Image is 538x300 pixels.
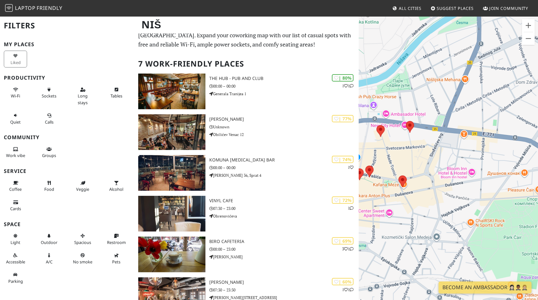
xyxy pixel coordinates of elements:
span: Air conditioned [46,259,53,265]
p: 08:00 – 23:00 [209,246,359,252]
img: Komuna Gastro Bar [138,155,205,191]
a: All Cities [390,3,424,14]
button: No smoke [71,250,94,267]
h3: Community [4,134,131,140]
a: LaptopFriendly LaptopFriendly [5,3,62,14]
span: Smoke free [73,259,92,265]
span: Coffee [9,186,22,192]
h3: Service [4,168,131,174]
p: [PERSON_NAME] 36, Sprat 4 [209,172,359,178]
span: People working [6,153,25,158]
p: 1 [348,205,354,211]
p: Generala Tranijea 1 [209,91,359,97]
button: Work vibe [4,144,27,161]
span: Alcohol [109,186,123,192]
button: Pets [105,250,128,267]
button: Quiet [4,110,27,127]
span: Quiet [10,119,21,125]
img: Biro Cafeteria [138,237,205,272]
button: A/C [38,250,61,267]
p: 3 1 [342,246,354,252]
div: | 74% [332,156,354,163]
p: [PERSON_NAME] [209,254,359,260]
span: Laptop [15,4,36,11]
h3: [PERSON_NAME] [209,117,359,122]
h3: Space [4,221,131,227]
button: Alcohol [105,178,128,195]
h3: The Hub - pub and club [209,76,359,81]
a: Vinyl Cafe | 72% 1 Vinyl Cafe 07:30 – 23:00 Obrenovićeva [134,196,359,232]
a: Join Community [480,3,531,14]
p: 07:30 – 23:30 [209,287,359,293]
button: Zoom in [522,19,535,32]
a: Komuna Gastro Bar | 74% 1 Komuna [MEDICAL_DATA] Bar 08:00 – 00:00 [PERSON_NAME] 36, Sprat 4 [134,155,359,191]
h3: My Places [4,41,131,47]
span: Work-friendly tables [111,93,122,99]
span: Veggie [76,186,89,192]
h2: 7 Work-Friendly Places [138,54,355,74]
span: Join Community [489,5,528,11]
button: Cards [4,197,27,214]
h2: Filters [4,16,131,35]
span: Group tables [42,153,56,158]
span: Suggest Places [437,5,474,11]
span: Long stays [78,93,88,105]
a: Become an Ambassador 🤵🏻‍♀️🤵🏾‍♂️🤵🏼‍♀️ [439,282,532,294]
a: Biro Cafeteria | 69% 31 Biro Cafeteria 08:00 – 23:00 [PERSON_NAME] [134,237,359,272]
button: Zoom out [522,32,535,45]
span: Video/audio calls [45,119,54,125]
p: Obrenovićeva [209,213,359,219]
p: Unknown [209,124,359,130]
p: 1 1 [342,287,354,293]
a: The Hub - pub and club | 80% 11 The Hub - pub and club 08:00 – 00:00 Generala Tranijea 1 [134,74,359,109]
div: | 69% [332,237,354,245]
h3: Vinyl Cafe [209,198,359,204]
img: The Hub - pub and club [138,74,205,109]
span: Stable Wi-Fi [11,93,20,99]
h3: Productivity [4,75,131,81]
span: Outdoor area [41,239,57,245]
div: | 77% [332,115,354,122]
button: Veggie [71,178,94,195]
button: Groups [38,144,61,161]
p: 07:30 – 23:00 [209,205,359,211]
button: Wi-Fi [4,84,27,101]
div: | 72% [332,196,354,204]
span: Food [44,186,54,192]
h3: Biro Cafeteria [209,239,359,244]
span: Power sockets [42,93,56,99]
p: 08:00 – 00:00 [209,165,359,171]
button: Restroom [105,231,128,247]
p: 08:00 – 00:00 [209,83,359,89]
h3: [PERSON_NAME] [209,280,359,285]
a: Suggest Places [428,3,477,14]
span: Credit cards [10,206,21,211]
p: Obilićev Venac 12 [209,132,359,138]
span: Natural light [11,239,20,245]
button: Parking [4,269,27,286]
span: All Cities [399,5,421,11]
div: | 60% [332,278,354,285]
button: Tables [105,84,128,101]
span: Friendly [37,4,62,11]
p: 1 [348,164,354,170]
button: Light [4,231,27,247]
p: 1 1 [342,83,354,89]
button: Coffee [4,178,27,195]
img: LaptopFriendly [5,4,13,12]
img: Vinyl Cafe [138,196,205,232]
button: Accessible [4,250,27,267]
img: Kafe Komšiluk [138,114,205,150]
button: Spacious [71,231,94,247]
span: Parking [8,278,23,284]
span: Pet friendly [112,259,120,265]
button: Sockets [38,84,61,101]
button: Long stays [71,84,94,108]
button: Food [38,178,61,195]
span: Spacious [74,239,91,245]
button: Outdoor [38,231,61,247]
button: Calls [38,110,61,127]
a: Kafe Komšiluk | 77% [PERSON_NAME] Unknown Obilićev Venac 12 [134,114,359,150]
h1: Niš [136,16,357,33]
div: | 80% [332,74,354,82]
